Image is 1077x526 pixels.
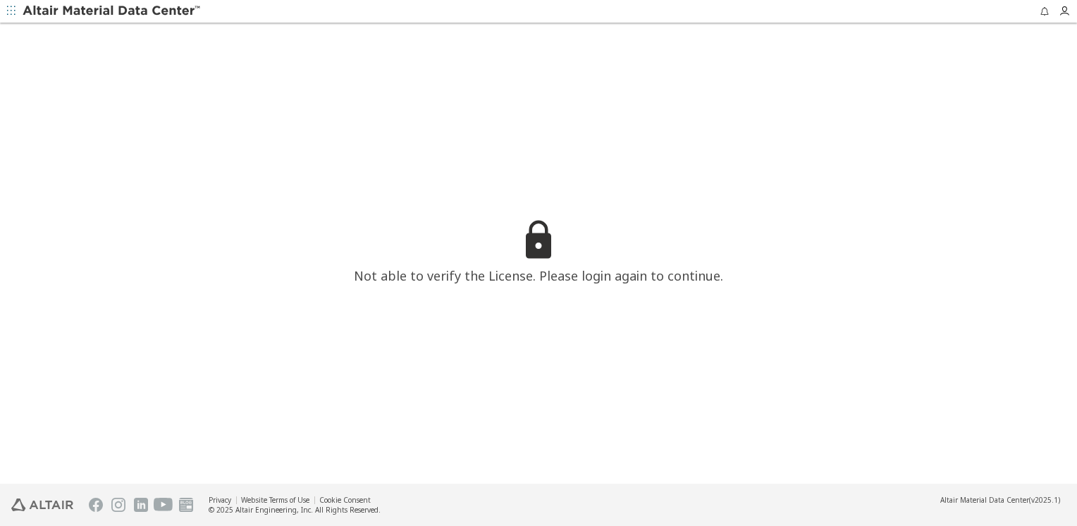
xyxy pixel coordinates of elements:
div: (v2025.1) [940,495,1060,505]
a: Privacy [209,495,231,505]
img: Altair Engineering [11,499,73,511]
img: Altair Material Data Center [23,4,202,18]
span: Not able to verify the License. Please login again to continue. [354,267,723,284]
div: © 2025 Altair Engineering, Inc. All Rights Reserved. [209,505,381,515]
a: Cookie Consent [319,495,371,505]
span: Altair Material Data Center [940,495,1029,505]
a: Website Terms of Use [241,495,309,505]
